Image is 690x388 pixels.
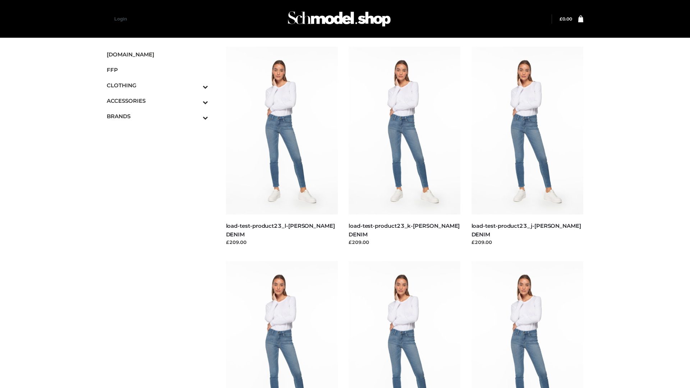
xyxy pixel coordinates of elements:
button: Toggle Submenu [183,108,208,124]
span: £ [560,16,562,22]
a: BRANDSToggle Submenu [107,108,208,124]
span: ACCESSORIES [107,97,208,105]
a: [DOMAIN_NAME] [107,47,208,62]
a: FFP [107,62,208,78]
bdi: 0.00 [560,16,572,22]
button: Toggle Submenu [183,78,208,93]
a: load-test-product23_j-[PERSON_NAME] DENIM [471,222,581,237]
span: BRANDS [107,112,208,120]
a: load-test-product23_k-[PERSON_NAME] DENIM [349,222,460,237]
a: £0.00 [560,16,572,22]
a: ACCESSORIESToggle Submenu [107,93,208,108]
img: Schmodel Admin 964 [285,5,393,33]
span: FFP [107,66,208,74]
a: CLOTHINGToggle Submenu [107,78,208,93]
span: CLOTHING [107,81,208,89]
span: [DOMAIN_NAME] [107,50,208,59]
a: Login [114,16,127,22]
a: load-test-product23_l-[PERSON_NAME] DENIM [226,222,335,237]
div: £209.00 [226,239,338,246]
div: £209.00 [349,239,461,246]
div: £209.00 [471,239,584,246]
button: Toggle Submenu [183,93,208,108]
